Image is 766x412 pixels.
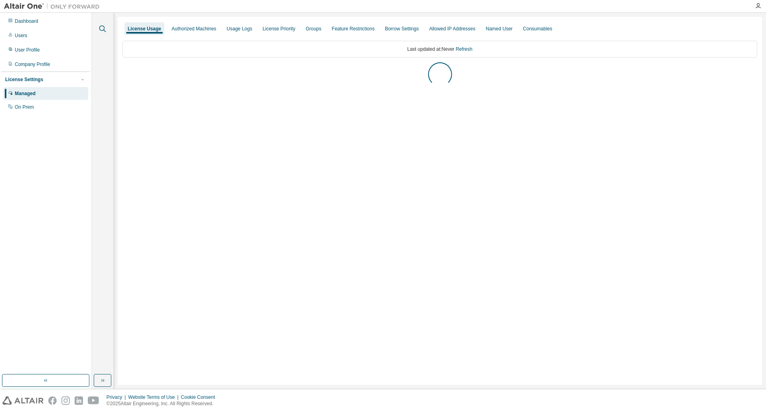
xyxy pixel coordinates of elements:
[48,396,57,405] img: facebook.svg
[456,46,472,52] a: Refresh
[128,26,161,32] div: License Usage
[486,26,512,32] div: Named User
[107,400,220,407] p: © 2025 Altair Engineering, Inc. All Rights Reserved.
[4,2,104,10] img: Altair One
[15,104,34,110] div: On Prem
[5,76,43,83] div: License Settings
[306,26,321,32] div: Groups
[128,394,181,400] div: Website Terms of Use
[61,396,70,405] img: instagram.svg
[523,26,552,32] div: Consumables
[385,26,419,32] div: Borrow Settings
[2,396,43,405] img: altair_logo.svg
[15,32,27,39] div: Users
[172,26,216,32] div: Authorized Machines
[15,47,40,53] div: User Profile
[263,26,295,32] div: License Priority
[15,61,50,68] div: Company Profile
[88,396,99,405] img: youtube.svg
[429,26,476,32] div: Allowed IP Addresses
[122,41,757,58] div: Last updated at: Never
[181,394,219,400] div: Cookie Consent
[75,396,83,405] img: linkedin.svg
[332,26,375,32] div: Feature Restrictions
[15,18,38,24] div: Dashboard
[227,26,252,32] div: Usage Logs
[15,90,36,97] div: Managed
[107,394,128,400] div: Privacy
